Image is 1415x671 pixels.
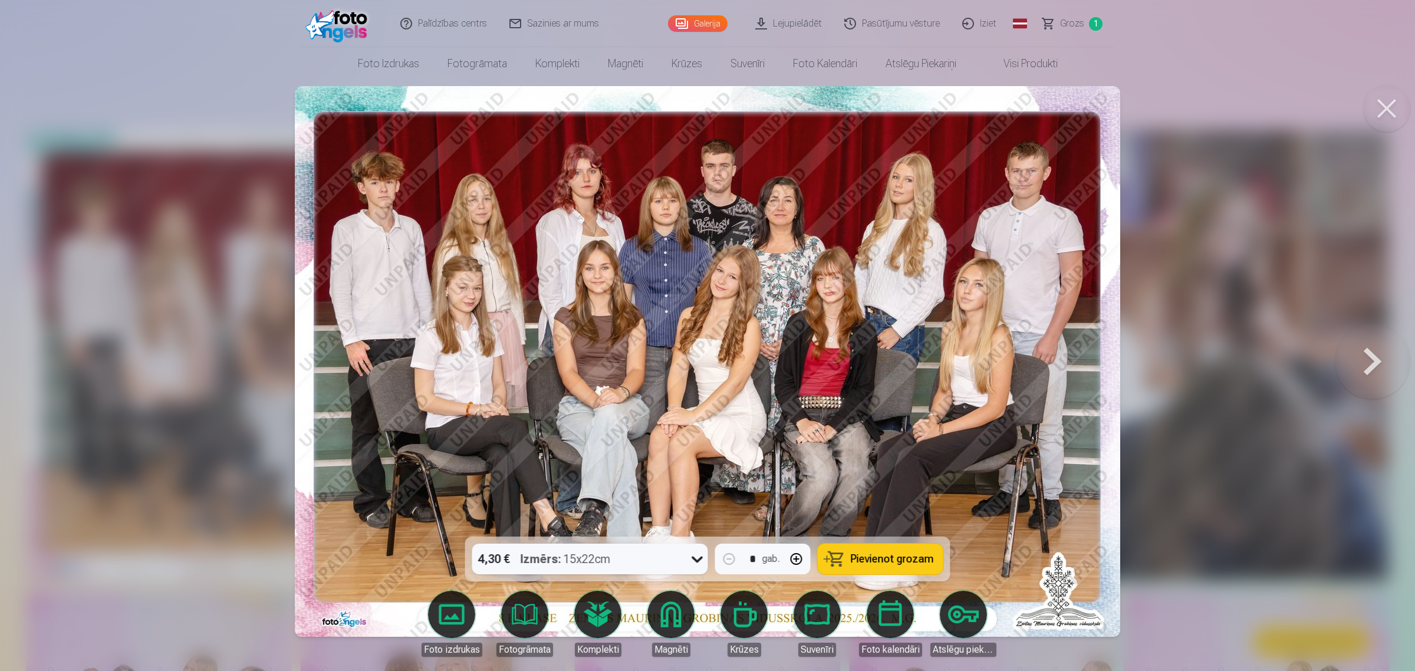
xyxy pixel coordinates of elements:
[970,47,1072,80] a: Visi produkti
[871,47,970,80] a: Atslēgu piekariņi
[652,643,690,657] div: Magnēti
[305,5,373,42] img: /fa1
[798,643,836,657] div: Suvenīri
[496,643,553,657] div: Fotogrāmata
[818,544,943,574] button: Pievienot grozam
[565,591,631,657] a: Komplekti
[711,591,777,657] a: Krūzes
[668,15,728,32] a: Galerija
[521,544,611,574] div: 15x22cm
[422,643,482,657] div: Foto izdrukas
[657,47,716,80] a: Krūzes
[638,591,704,657] a: Magnēti
[851,554,934,564] span: Pievienot grozam
[930,591,996,657] a: Atslēgu piekariņi
[344,47,433,80] a: Foto izdrukas
[521,551,561,567] strong: Izmērs :
[930,643,996,657] div: Atslēgu piekariņi
[472,544,516,574] div: 4,30 €
[419,591,485,657] a: Foto izdrukas
[433,47,521,80] a: Fotogrāmata
[779,47,871,80] a: Foto kalendāri
[575,643,621,657] div: Komplekti
[492,591,558,657] a: Fotogrāmata
[1060,17,1084,31] span: Grozs
[784,591,850,657] a: Suvenīri
[716,47,779,80] a: Suvenīri
[762,552,780,566] div: gab.
[857,591,923,657] a: Foto kalendāri
[859,643,922,657] div: Foto kalendāri
[521,47,594,80] a: Komplekti
[728,643,761,657] div: Krūzes
[594,47,657,80] a: Magnēti
[1089,17,1103,31] span: 1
